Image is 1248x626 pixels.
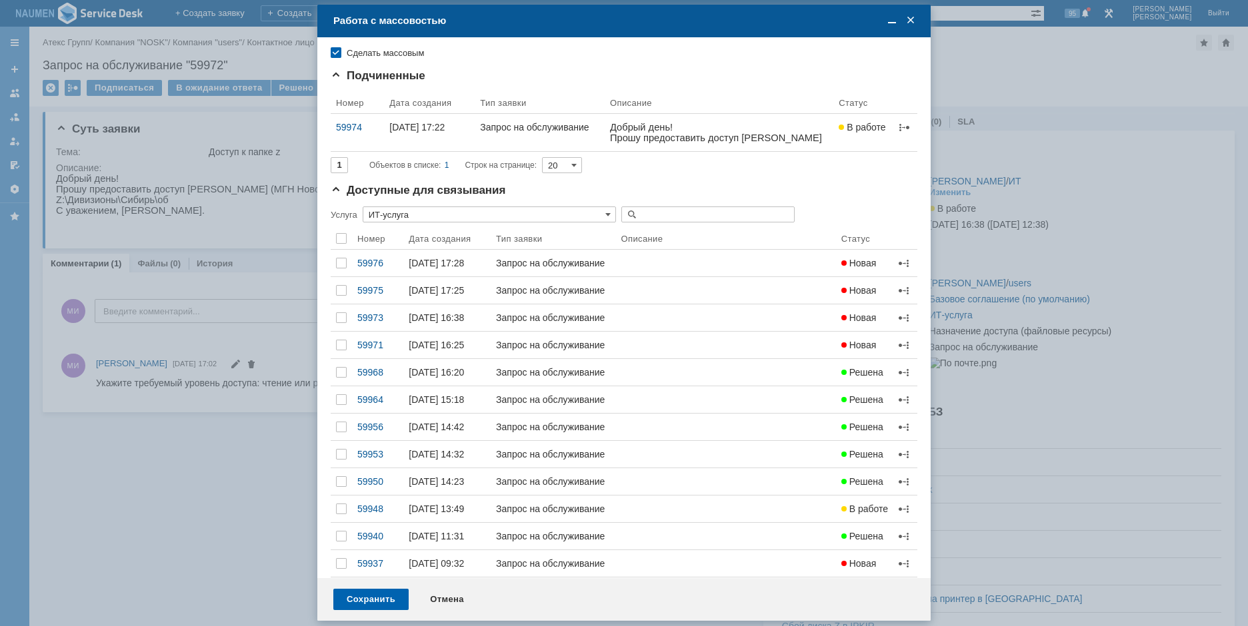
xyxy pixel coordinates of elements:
[491,441,615,468] a: Запрос на обслуживание
[491,359,615,386] a: Запрос на обслуживание
[403,277,491,304] a: [DATE] 17:25
[403,359,491,386] a: [DATE] 16:20
[409,476,464,487] div: [DATE] 14:23
[899,122,909,133] span: убрать из подчиненных
[403,332,491,358] a: [DATE] 16:25
[403,414,491,440] a: [DATE] 14:42
[175,140,323,161] a: [EMAIL_ADDRESS][PERSON_NAME][DOMAIN_NAME]
[491,277,615,304] a: Запрос на обслуживание
[409,422,464,432] div: [DATE] 14:42
[496,258,610,268] div: Запрос на обслуживание
[352,332,403,358] a: 59971
[899,394,909,405] span: перенести в подчиненные
[833,92,896,114] th: Статус
[841,234,870,244] div: Статус
[839,98,867,108] div: Статус
[496,531,610,541] div: Запрос на обслуживание
[403,250,491,276] a: [DATE] 17:28
[491,228,615,250] th: Тип заявки
[836,577,896,604] a: В работе
[336,122,379,133] div: 59974
[841,503,888,514] span: В работе
[352,277,403,304] a: 59975
[841,476,883,487] span: Решена
[836,332,896,358] a: Новая
[331,184,506,196] span: Доступные для связывания
[836,414,896,440] a: Решена
[214,129,287,139] span: [DOMAIN_NAME]
[496,394,610,405] div: Запрос на обслуживание
[496,449,610,460] div: Запрос на обслуживание
[841,340,877,350] span: Новая
[213,162,320,172] span: [STREET_ADDRESS] 607
[899,312,909,323] span: перенести в подчиненные
[403,577,491,604] a: [DATE] 21:43
[836,304,896,331] a: Новая
[496,312,610,323] div: Запрос на обслуживание
[357,476,398,487] div: 59950
[496,422,610,432] div: Запрос на обслуживание
[409,503,464,514] div: [DATE] 13:49
[841,422,883,432] span: Решена
[409,367,464,378] div: [DATE] 16:20
[480,98,526,108] div: Тип заявки
[836,523,896,549] a: Решена
[409,531,464,541] div: [DATE] 11:31
[369,160,441,170] span: Объектов в списке:
[336,98,364,108] div: Номер
[389,122,445,133] div: [DATE] 17:22
[836,250,896,276] a: Новая
[175,117,211,128] img: икона
[491,495,615,522] a: Запрос на обслуживание
[214,128,287,139] a: [DOMAIN_NAME]
[899,340,909,350] span: перенести в подчиненные
[369,157,537,173] i: Строк на странице:
[403,441,491,468] a: [DATE] 14:32
[496,476,610,487] div: Запрос на обслуживание
[491,304,615,331] a: Запрос на обслуживание
[65,32,102,43] u: Сибирь
[841,312,877,323] span: Новая
[352,359,403,386] a: 59968
[491,523,615,549] a: Запрос на обслуживание
[403,523,491,549] a: [DATE] 11:31
[352,523,403,549] a: 59940
[899,476,909,487] span: перенести в подчиненные
[357,531,398,541] div: 59940
[352,250,403,276] a: 59976
[352,468,403,495] a: 59950
[899,503,909,514] span: перенести в подчиненные
[403,495,491,522] a: [DATE] 13:49
[409,234,471,244] div: Дата создания
[836,468,896,495] a: Решена
[491,250,615,276] a: Запрос на обслуживание
[491,550,615,577] a: Запрос на обслуживание
[836,441,896,468] a: Решена
[403,304,491,331] a: [DATE] 16:38
[409,558,464,569] div: [DATE] 09:32
[496,234,542,244] div: Тип заявки
[357,558,398,569] div: 59937
[833,114,896,151] a: В работе
[409,394,464,405] div: [DATE] 15:18
[331,92,384,114] th: Номер
[357,234,385,244] div: Номер
[331,69,425,82] span: Подчиненные
[475,114,605,151] a: Запрос на обслуживание
[175,68,325,88] span: [PERSON_NAME]
[841,367,883,378] span: Решена
[836,550,896,577] a: Новая
[839,122,885,133] span: В работе
[409,258,464,268] div: [DATE] 17:28
[352,441,403,468] a: 59953
[384,114,475,151] a: [DATE] 17:22
[175,161,211,172] img: икона
[841,449,883,460] span: Решена
[610,98,652,108] div: Описание
[836,277,896,304] a: Новая
[621,234,663,244] div: Описание
[496,285,610,296] div: Запрос на обслуживание
[409,312,464,323] div: [DATE] 16:38
[357,503,398,514] div: 59948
